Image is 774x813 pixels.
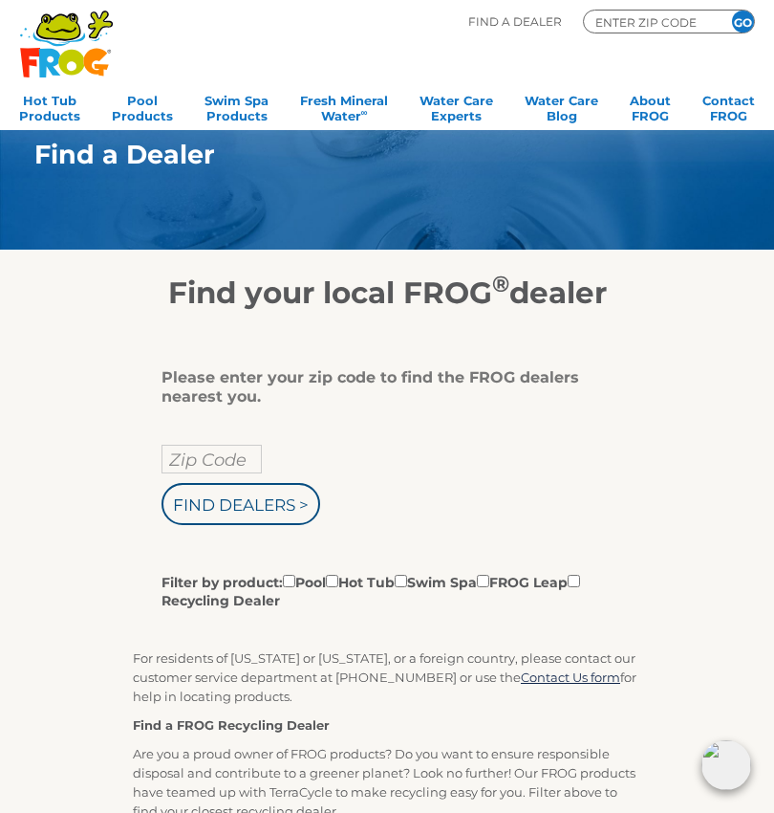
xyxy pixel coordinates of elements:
[34,140,692,169] h1: Find a Dealer
[521,670,620,685] a: Contact Us form
[419,87,493,125] a: Water CareExperts
[133,648,641,706] p: For residents of [US_STATE] or [US_STATE], or a foreign country, please contact our customer serv...
[702,87,755,125] a: ContactFROG
[492,270,509,297] sup: ®
[361,107,368,118] sup: ∞
[112,87,173,125] a: PoolProducts
[300,87,388,125] a: Fresh MineralWater∞
[204,87,269,125] a: Swim SpaProducts
[326,575,338,587] input: Filter by product:PoolHot TubSwim SpaFROG LeapRecycling Dealer
[468,10,562,33] p: Find A Dealer
[593,13,708,31] input: Zip Code Form
[395,575,407,587] input: Filter by product:PoolHot TubSwim SpaFROG LeapRecycling Dealer
[630,87,671,125] a: AboutFROG
[283,575,295,587] input: Filter by product:PoolHot TubSwim SpaFROG LeapRecycling Dealer
[161,571,598,610] label: Filter by product: Pool Hot Tub Swim Spa FROG Leap Recycling Dealer
[161,483,320,525] input: Find Dealers >
[19,87,80,125] a: Hot TubProducts
[477,575,489,587] input: Filter by product:PoolHot TubSwim SpaFROG LeapRecycling Dealer
[525,87,598,125] a: Water CareBlog
[133,717,330,733] strong: Find a FROG Recycling Dealer
[732,11,754,33] input: GO
[568,575,580,587] input: Filter by product:PoolHot TubSwim SpaFROG LeapRecycling Dealer
[701,740,751,790] img: openIcon
[6,275,768,311] h2: Find your local FROG dealer
[161,368,598,406] div: Please enter your zip code to find the FROG dealers nearest you.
